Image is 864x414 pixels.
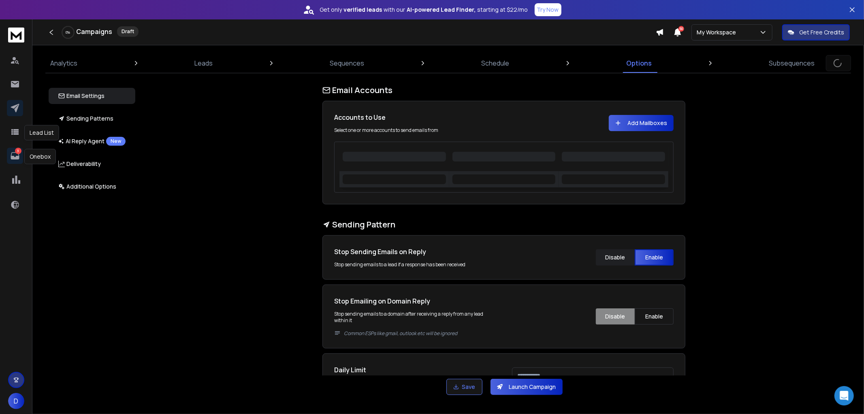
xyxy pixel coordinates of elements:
[697,28,739,36] p: My Workspace
[194,58,213,68] p: Leads
[76,27,112,36] h1: Campaigns
[481,58,509,68] p: Schedule
[535,3,561,16] button: Try Now
[66,30,70,35] p: 0 %
[24,149,56,164] div: Onebox
[764,53,819,73] a: Subsequences
[626,58,652,68] p: Options
[190,53,218,73] a: Leads
[476,53,514,73] a: Schedule
[24,125,59,140] div: Lead List
[678,26,684,32] span: 50
[621,53,657,73] a: Options
[322,85,685,96] h1: Email Accounts
[344,6,382,14] strong: verified leads
[15,148,21,154] p: 3
[50,58,77,68] p: Analytics
[58,92,105,100] p: Email Settings
[834,386,854,406] div: Open Intercom Messenger
[537,6,559,14] p: Try Now
[330,58,364,68] p: Sequences
[782,24,850,40] button: Get Free Credits
[8,393,24,409] button: D
[45,53,82,73] a: Analytics
[325,53,369,73] a: Sequences
[117,26,139,37] div: Draft
[49,88,135,104] button: Email Settings
[8,28,24,42] img: logo
[407,6,476,14] strong: AI-powered Lead Finder,
[799,28,844,36] p: Get Free Credits
[320,6,528,14] p: Get only with our starting at $22/mo
[7,148,23,164] a: 3
[769,58,815,68] p: Subsequences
